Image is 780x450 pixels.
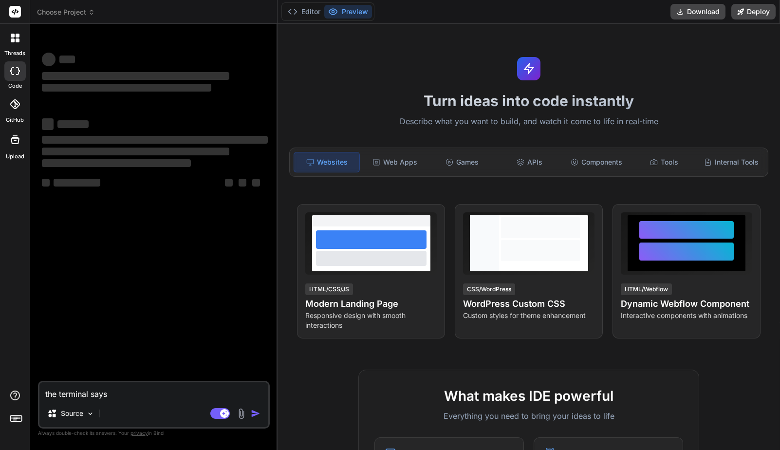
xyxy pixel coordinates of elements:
[37,7,95,17] span: Choose Project
[6,152,24,161] label: Upload
[86,410,94,418] img: Pick Models
[42,53,56,66] span: ‌
[6,116,24,124] label: GitHub
[42,136,268,144] span: ‌
[42,159,191,167] span: ‌
[731,4,776,19] button: Deploy
[42,72,229,80] span: ‌
[42,148,229,155] span: ‌
[621,297,752,311] h4: Dynamic Webflow Component
[54,179,100,187] span: ‌
[239,179,246,187] span: ‌
[225,179,233,187] span: ‌
[42,179,50,187] span: ‌
[283,115,774,128] p: Describe what you want to build, and watch it come to life in real-time
[362,152,427,172] div: Web Apps
[621,311,752,320] p: Interactive components with animations
[61,409,83,418] p: Source
[429,152,495,172] div: Games
[294,152,360,172] div: Websites
[374,410,683,422] p: Everything you need to bring your ideas to life
[324,5,372,19] button: Preview
[59,56,75,63] span: ‌
[621,283,672,295] div: HTML/Webflow
[305,297,437,311] h4: Modern Landing Page
[39,382,268,400] textarea: the terminal says
[38,429,270,438] p: Always double-check its answers. Your in Bind
[57,120,89,128] span: ‌
[305,311,437,330] p: Responsive design with smooth interactions
[251,409,260,418] img: icon
[252,179,260,187] span: ‌
[8,82,22,90] label: code
[284,5,324,19] button: Editor
[699,152,764,172] div: Internal Tools
[463,297,594,311] h4: WordPress Custom CSS
[374,386,683,406] h2: What makes IDE powerful
[42,118,54,130] span: ‌
[463,283,515,295] div: CSS/WordPress
[42,84,211,92] span: ‌
[130,430,148,436] span: privacy
[631,152,696,172] div: Tools
[463,311,594,320] p: Custom styles for theme enhancement
[236,408,247,419] img: attachment
[564,152,629,172] div: Components
[305,283,353,295] div: HTML/CSS/JS
[497,152,562,172] div: APIs
[283,92,774,110] h1: Turn ideas into code instantly
[4,49,25,57] label: threads
[670,4,725,19] button: Download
